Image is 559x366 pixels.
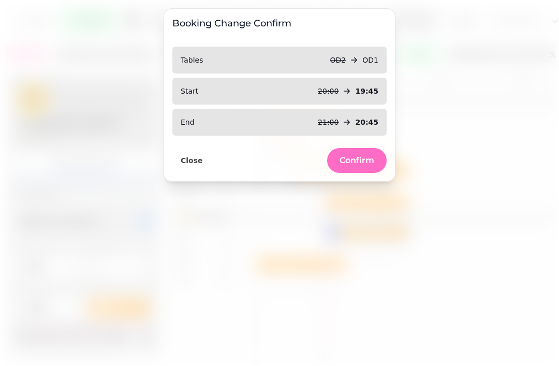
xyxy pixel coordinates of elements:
[330,55,346,65] p: OD2
[172,17,387,30] h3: Booking Change Confirm
[181,117,195,127] p: End
[355,117,378,127] p: 20:45
[327,148,387,173] button: Confirm
[318,117,339,127] p: 21:00
[318,86,339,96] p: 20:00
[355,86,378,96] p: 19:45
[181,55,203,65] p: Tables
[362,55,378,65] p: OD1
[340,156,374,165] span: Confirm
[181,86,198,96] p: Start
[172,154,211,167] button: Close
[181,157,203,164] span: Close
